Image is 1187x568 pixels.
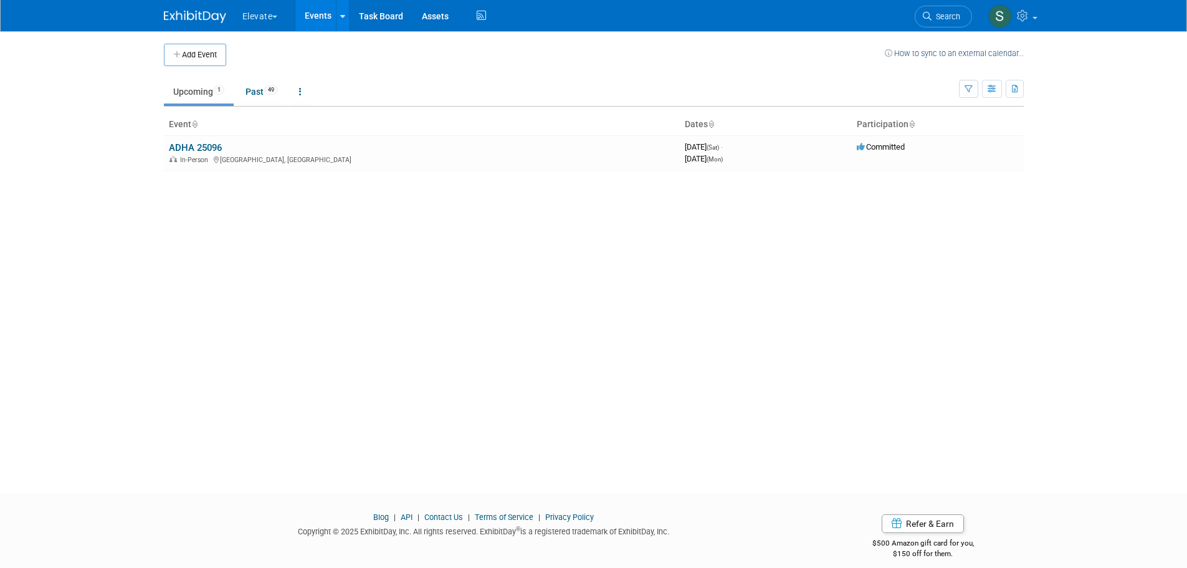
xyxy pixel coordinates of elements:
img: In-Person Event [169,156,177,162]
a: Sort by Participation Type [908,119,915,129]
th: Participation [852,114,1024,135]
span: Search [932,12,960,21]
a: Sort by Event Name [191,119,198,129]
a: Contact Us [424,513,463,522]
th: Event [164,114,680,135]
span: [DATE] [685,154,723,163]
span: - [721,142,723,152]
div: Copyright © 2025 ExhibitDay, Inc. All rights reserved. ExhibitDay is a registered trademark of Ex... [164,523,804,537]
sup: ® [516,526,520,532]
a: Upcoming1 [164,80,234,103]
span: | [414,513,422,522]
a: API [401,513,412,522]
button: Add Event [164,44,226,66]
a: Terms of Service [475,513,533,522]
span: | [535,513,543,522]
span: 49 [264,85,278,95]
div: $500 Amazon gift card for you, [822,530,1024,559]
a: Privacy Policy [545,513,594,522]
span: | [465,513,473,522]
span: Committed [857,142,905,152]
div: $150 off for them. [822,549,1024,559]
a: Sort by Start Date [708,119,714,129]
span: [DATE] [685,142,723,152]
div: [GEOGRAPHIC_DATA], [GEOGRAPHIC_DATA] [169,154,675,164]
span: | [391,513,399,522]
span: (Mon) [707,156,723,163]
img: ExhibitDay [164,11,226,23]
a: Refer & Earn [882,514,964,533]
img: Samantha Meyers [988,4,1012,28]
a: ADHA 25096 [169,142,222,153]
a: How to sync to an external calendar... [885,49,1024,58]
span: In-Person [180,156,212,164]
th: Dates [680,114,852,135]
span: 1 [214,85,224,95]
span: (Sat) [707,144,719,151]
a: Past49 [236,80,287,103]
a: Search [915,6,972,27]
a: Blog [373,513,389,522]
